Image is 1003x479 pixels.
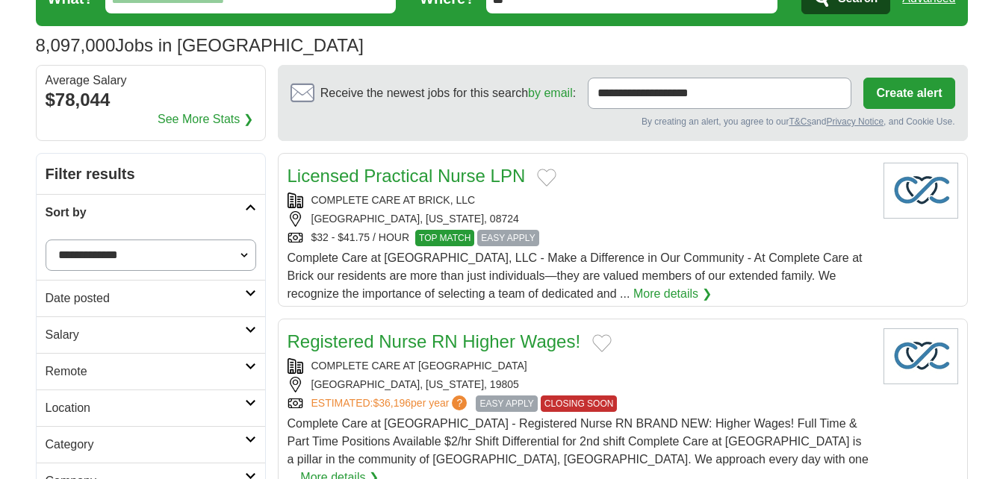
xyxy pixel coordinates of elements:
a: More details ❯ [633,285,712,303]
div: By creating an alert, you agree to our and , and Cookie Use. [291,115,955,128]
span: $36,196 [373,397,411,409]
span: EASY APPLY [476,395,537,412]
h2: Remote [46,363,245,381]
a: See More Stats ❯ [158,110,253,128]
h2: Date posted [46,289,245,307]
a: Licensed Practical Nurse LPN [288,166,526,186]
h2: Filter results [37,154,265,194]
h1: Jobs in [GEOGRAPHIC_DATA] [36,35,364,55]
a: Location [37,389,265,426]
span: Receive the newest jobs for this search : [320,84,576,102]
div: $32 - $41.75 / HOUR [288,230,872,246]
div: COMPLETE CARE AT BRICK, LLC [288,192,872,208]
a: Sort by [37,194,265,231]
div: [GEOGRAPHIC_DATA], [US_STATE], 08724 [288,211,872,227]
a: T&Cs [789,116,811,127]
a: Date posted [37,280,265,316]
span: ? [452,395,467,410]
img: Company logo [884,328,958,384]
span: CLOSING SOON [541,395,618,412]
div: Average Salary [46,75,256,87]
h2: Category [46,436,245,454]
span: TOP MATCH [415,230,474,246]
h2: Sort by [46,204,245,222]
a: by email [528,87,573,99]
a: Category [37,426,265,463]
a: Remote [37,353,265,389]
a: Salary [37,316,265,353]
span: 8,097,000 [36,32,116,59]
span: Complete Care at [GEOGRAPHIC_DATA], LLC - Make a Difference in Our Community - At Complete Care a... [288,251,863,300]
a: Privacy Notice [826,116,884,127]
div: $78,044 [46,87,256,113]
button: Add to favorite jobs [537,169,556,187]
button: Create alert [863,78,954,109]
span: EASY APPLY [477,230,538,246]
a: Registered Nurse RN Higher Wages! [288,331,581,351]
h2: Location [46,399,245,417]
a: ESTIMATED:$36,196per year? [311,395,471,412]
h2: Salary [46,326,245,344]
div: COMPLETE CARE AT [GEOGRAPHIC_DATA] [288,358,872,374]
button: Add to favorite jobs [592,334,612,352]
img: Company logo [884,163,958,219]
div: [GEOGRAPHIC_DATA], [US_STATE], 19805 [288,377,872,392]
